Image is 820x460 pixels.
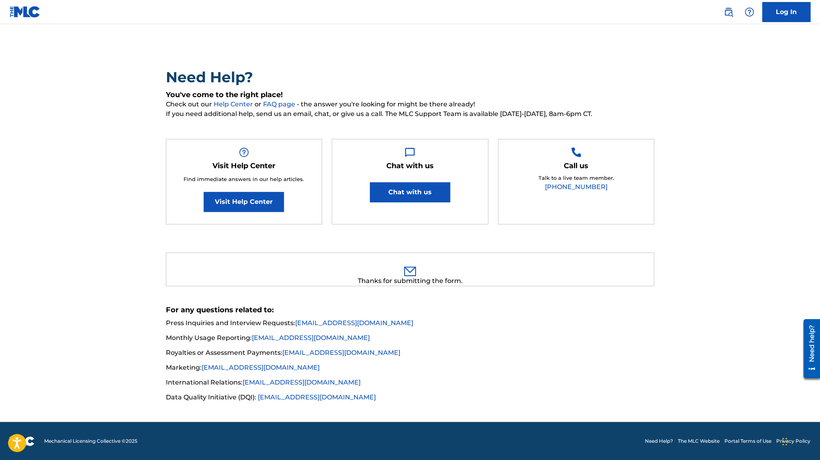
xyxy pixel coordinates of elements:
iframe: Chat Widget [780,421,820,460]
a: FAQ page [263,100,297,108]
li: Monthly Usage Reporting: [166,333,655,348]
a: Log In [762,2,810,22]
a: Privacy Policy [776,438,810,445]
h5: Call us [564,161,588,171]
img: logo [10,436,35,446]
img: Help Box Image [405,147,415,157]
li: Royalties or Assessment Payments: [166,348,655,362]
div: Help [741,4,757,20]
a: The MLC Website [678,438,720,445]
img: MLC Logo [10,6,41,18]
a: Help Center [214,100,255,108]
li: Marketing: [166,363,655,377]
li: Data Quality Initiative (DQI): [166,393,655,402]
span: Mechanical Licensing Collective © 2025 [44,438,137,445]
a: Portal Terms of Use [724,438,771,445]
a: Need Help? [645,438,673,445]
h5: Visit Help Center [212,161,275,171]
span: If you need additional help, send us an email, chat, or give us a call. The MLC Support Team is a... [166,109,655,119]
a: Public Search [720,4,736,20]
a: [EMAIL_ADDRESS][DOMAIN_NAME] [295,319,413,327]
a: [EMAIL_ADDRESS][DOMAIN_NAME] [243,379,361,386]
div: Drag [782,429,787,454]
li: Press Inquiries and Interview Requests: [166,318,655,333]
h5: Chat with us [386,161,434,171]
h5: For any questions related to: [166,305,655,315]
iframe: Resource Center [798,316,820,381]
li: International Relations: [166,378,655,392]
a: [EMAIL_ADDRESS][DOMAIN_NAME] [252,334,370,342]
span: Check out our or - the answer you're looking for might be there already! [166,100,655,109]
a: [EMAIL_ADDRESS][DOMAIN_NAME] [258,393,376,401]
a: [EMAIL_ADDRESS][DOMAIN_NAME] [202,364,320,371]
button: Chat with us [370,182,450,202]
h5: You've come to the right place! [166,90,655,100]
a: [PHONE_NUMBER] [545,183,608,191]
img: Help Box Image [571,147,581,157]
div: Thanks for submitting the form. [166,276,654,286]
img: help [745,7,754,17]
img: 0ff00501b51b535a1dc6.svg [404,267,416,276]
p: Talk to a live team member. [539,174,614,182]
img: search [724,7,733,17]
a: [EMAIL_ADDRESS][DOMAIN_NAME] [282,349,400,356]
a: Visit Help Center [204,192,284,212]
h2: Need Help? [166,68,655,86]
span: Find immediate answers in our help articles. [184,176,304,182]
img: Help Box Image [239,147,249,157]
